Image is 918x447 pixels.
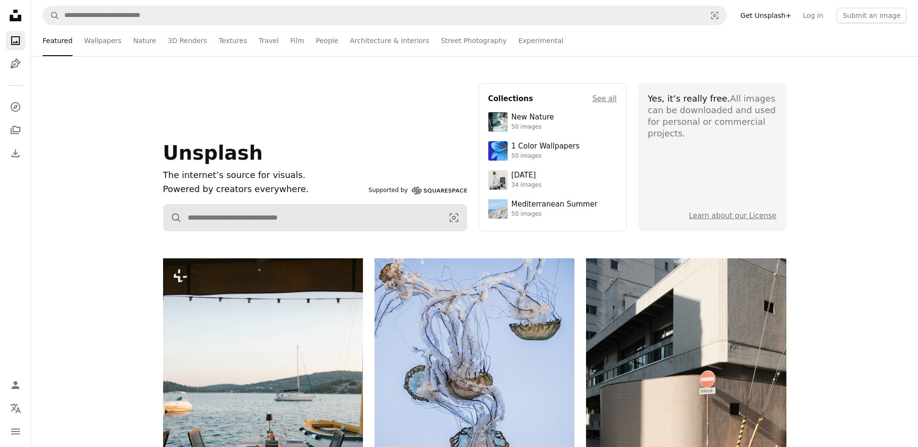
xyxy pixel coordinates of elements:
[837,8,906,23] button: Submit an image
[488,170,508,190] img: photo-1682590564399-95f0109652fe
[512,171,542,180] div: [DATE]
[797,8,829,23] a: Log in
[163,204,467,231] form: Find visuals sitewide
[488,199,617,219] a: Mediterranean Summer50 images
[735,8,797,23] a: Get Unsplash+
[219,25,247,56] a: Textures
[316,25,339,56] a: People
[703,6,726,25] button: Visual search
[6,6,25,27] a: Home — Unsplash
[518,25,563,56] a: Experimental
[369,185,467,196] a: Supported by
[488,112,508,132] img: premium_photo-1755037089989-422ee333aef9
[375,387,574,396] a: Several jellyfish drift gracefully in blue water.
[168,25,207,56] a: 3D Renders
[441,205,467,231] button: Visual search
[689,211,777,220] a: Learn about our License
[163,404,363,413] a: Two chairs at a table by the water
[133,25,156,56] a: Nature
[6,54,25,74] a: Illustrations
[512,123,554,131] div: 50 images
[350,25,429,56] a: Architecture & Interiors
[6,144,25,163] a: Download History
[164,205,182,231] button: Search Unsplash
[488,141,617,161] a: 1 Color Wallpapers50 images
[488,93,533,104] h4: Collections
[512,181,542,189] div: 34 images
[163,168,365,182] h1: The internet’s source for visuals.
[512,200,598,209] div: Mediterranean Summer
[592,93,617,104] a: See all
[290,25,304,56] a: Film
[84,25,121,56] a: Wallpapers
[163,182,365,196] p: Powered by creators everywhere.
[512,152,580,160] div: 50 images
[6,375,25,395] a: Log in / Sign up
[163,142,263,164] span: Unsplash
[586,404,786,413] a: Modern building with a no entry sign and cones
[6,31,25,50] a: Photos
[43,6,60,25] button: Search Unsplash
[488,199,508,219] img: premium_photo-1688410049290-d7394cc7d5df
[43,6,727,25] form: Find visuals sitewide
[512,142,580,151] div: 1 Color Wallpapers
[258,25,279,56] a: Travel
[648,93,777,139] div: All images can be downloaded and used for personal or commercial projects.
[512,210,598,218] div: 50 images
[6,97,25,117] a: Explore
[6,422,25,441] button: Menu
[6,120,25,140] a: Collections
[648,93,730,104] span: Yes, it’s really free.
[488,112,617,132] a: New Nature50 images
[6,399,25,418] button: Language
[441,25,507,56] a: Street Photography
[488,141,508,161] img: premium_photo-1688045582333-c8b6961773e0
[488,170,617,190] a: [DATE]34 images
[512,113,554,122] div: New Nature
